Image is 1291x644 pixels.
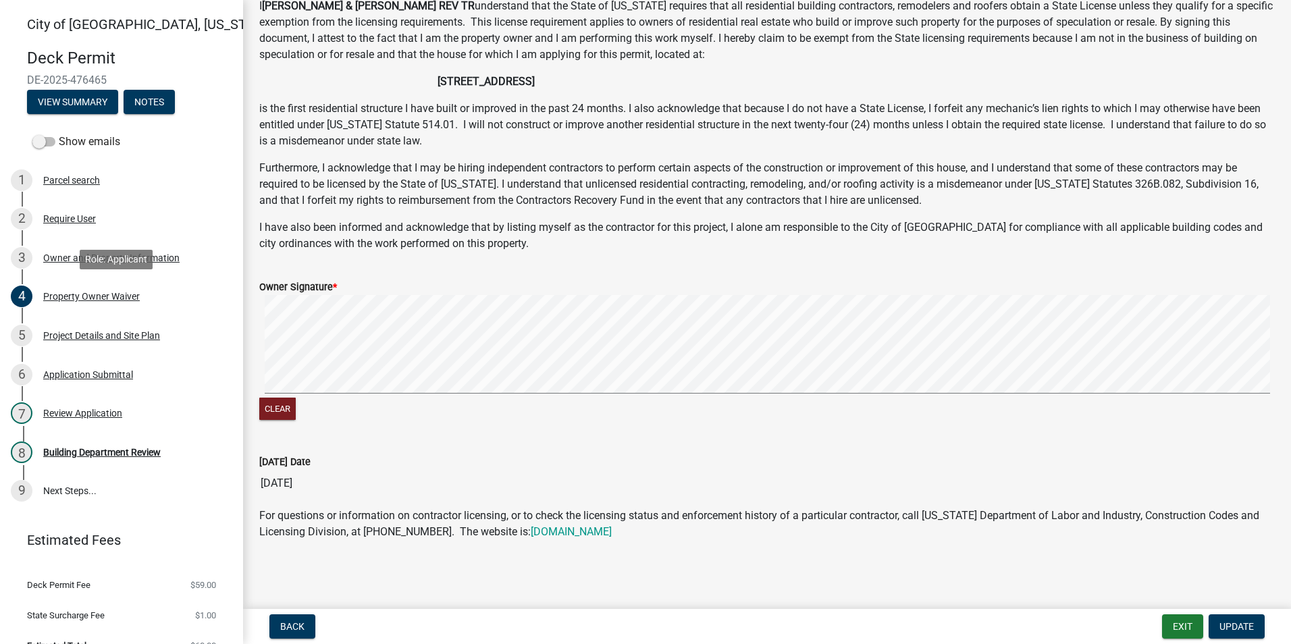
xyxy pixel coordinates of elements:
button: Back [269,614,315,639]
span: Back [280,621,305,632]
div: 1 [11,169,32,191]
div: Project Details and Site Plan [43,331,160,340]
p: is the first residential structure I have built or improved in the past 24 months. I also acknowl... [259,101,1275,149]
p: I have also been informed and acknowledge that by listing myself as the contractor for this proje... [259,219,1275,252]
div: Application Submittal [43,370,133,379]
div: 6 [11,364,32,385]
div: Property Owner Waiver [43,292,140,301]
div: Review Application [43,408,122,418]
wm-modal-confirm: Notes [124,97,175,108]
button: Clear [259,398,296,420]
div: 5 [11,325,32,346]
div: 9 [11,480,32,502]
wm-modal-confirm: Summary [27,97,118,108]
div: Building Department Review [43,448,161,457]
p: For questions or information on contractor licensing, or to check the licensing status and enforc... [259,508,1275,540]
span: City of [GEOGRAPHIC_DATA], [US_STATE] [27,16,273,32]
div: Role: Applicant [80,250,153,269]
label: Owner Signature [259,283,337,292]
a: Estimated Fees [11,527,221,554]
a: [DOMAIN_NAME] [531,525,612,538]
div: Owner and Property Information [43,253,180,263]
strong: [STREET_ADDRESS] [438,75,535,88]
div: 7 [11,402,32,424]
label: [DATE] Date [259,458,311,467]
span: $59.00 [190,581,216,589]
h4: Deck Permit [27,49,232,68]
button: View Summary [27,90,118,114]
button: Exit [1162,614,1203,639]
div: 3 [11,247,32,269]
span: Update [1219,621,1254,632]
span: DE-2025-476465 [27,74,216,86]
div: 2 [11,208,32,230]
div: Parcel search [43,176,100,185]
span: Deck Permit Fee [27,581,90,589]
span: $1.00 [195,611,216,620]
div: 8 [11,441,32,463]
div: 4 [11,286,32,307]
div: Require User [43,214,96,223]
button: Notes [124,90,175,114]
label: Show emails [32,134,120,150]
button: Update [1209,614,1265,639]
p: Furthermore, I acknowledge that I may be hiring independent contractors to perform certain aspect... [259,160,1275,209]
span: State Surcharge Fee [27,611,105,620]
